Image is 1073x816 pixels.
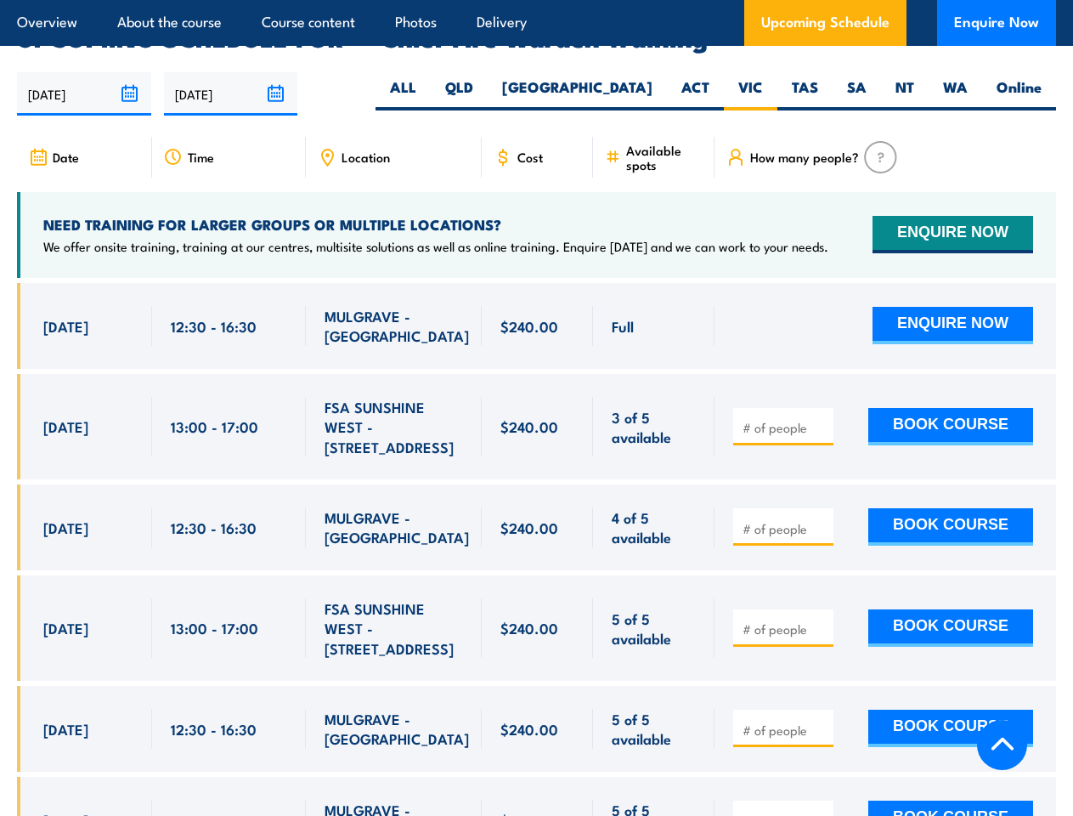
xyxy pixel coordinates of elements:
[743,520,827,537] input: # of people
[325,598,462,658] span: FSA SUNSHINE WEST - [STREET_ADDRESS]
[743,419,827,436] input: # of people
[325,306,469,346] span: MULGRAVE - [GEOGRAPHIC_DATA]
[750,150,859,164] span: How many people?
[43,238,828,255] p: We offer onsite training, training at our centres, multisite solutions as well as online training...
[881,77,929,110] label: NT
[43,618,88,637] span: [DATE]
[325,507,469,547] span: MULGRAVE - [GEOGRAPHIC_DATA]
[612,609,695,649] span: 5 of 5 available
[500,316,558,336] span: $240.00
[488,77,667,110] label: [GEOGRAPHIC_DATA]
[833,77,881,110] label: SA
[743,722,827,739] input: # of people
[43,416,88,436] span: [DATE]
[171,416,258,436] span: 13:00 - 17:00
[171,719,257,739] span: 12:30 - 16:30
[17,72,151,116] input: From date
[868,508,1033,546] button: BOOK COURSE
[982,77,1056,110] label: Online
[612,507,695,547] span: 4 of 5 available
[777,77,833,110] label: TAS
[500,416,558,436] span: $240.00
[612,316,634,336] span: Full
[171,618,258,637] span: 13:00 - 17:00
[626,143,703,172] span: Available spots
[868,710,1033,747] button: BOOK COURSE
[868,408,1033,445] button: BOOK COURSE
[929,77,982,110] label: WA
[342,150,390,164] span: Location
[43,215,828,234] h4: NEED TRAINING FOR LARGER GROUPS OR MULTIPLE LOCATIONS?
[724,77,777,110] label: VIC
[188,150,214,164] span: Time
[500,618,558,637] span: $240.00
[325,709,469,749] span: MULGRAVE - [GEOGRAPHIC_DATA]
[517,150,543,164] span: Cost
[431,77,488,110] label: QLD
[325,397,462,456] span: FSA SUNSHINE WEST - [STREET_ADDRESS]
[53,150,79,164] span: Date
[500,719,558,739] span: $240.00
[43,518,88,537] span: [DATE]
[164,72,298,116] input: To date
[500,518,558,537] span: $240.00
[171,518,257,537] span: 12:30 - 16:30
[612,709,695,749] span: 5 of 5 available
[873,216,1033,253] button: ENQUIRE NOW
[376,77,431,110] label: ALL
[43,316,88,336] span: [DATE]
[612,407,695,447] span: 3 of 5 available
[667,77,724,110] label: ACT
[873,307,1033,344] button: ENQUIRE NOW
[171,316,257,336] span: 12:30 - 16:30
[43,719,88,739] span: [DATE]
[868,609,1033,647] button: BOOK COURSE
[17,25,1056,48] h2: UPCOMING SCHEDULE FOR - "Chief Fire Warden Training"
[743,620,827,637] input: # of people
